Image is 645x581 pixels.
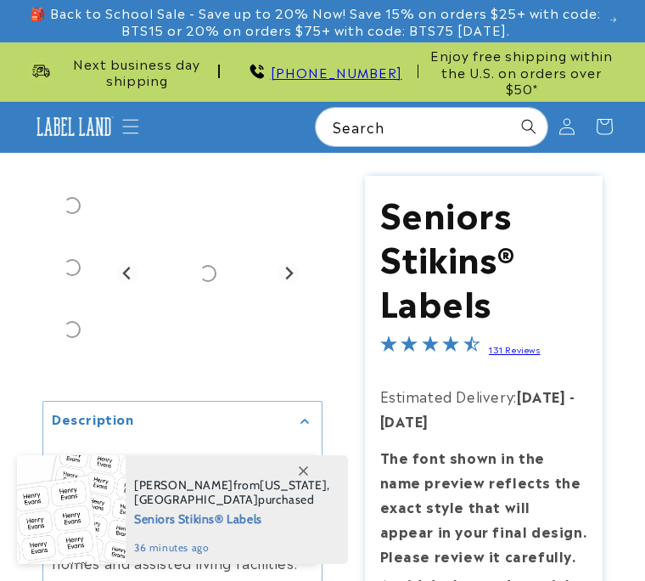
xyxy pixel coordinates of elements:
[25,107,122,146] a: Label Land
[27,4,603,37] span: 🎒 Back to School Sale - Save up to 20% Now! Save 15% on orders $25+ with code: BTS15 or 20% on or...
[380,384,588,433] p: Estimated Delivery:
[42,300,102,359] div: Go to slide 4
[517,386,566,406] strong: [DATE]
[510,108,547,145] button: Search
[134,540,330,556] span: 36 minutes ago
[52,453,313,575] p: These labels stick to the of clothing for an easy, convenient way to label. No ironing or sewing!...
[27,42,220,101] div: Announcement
[112,108,149,145] summary: Menu
[134,507,330,528] span: Seniors Stikins® Labels
[54,55,220,88] span: Next business day shipping
[425,47,618,97] span: Enjoy free shipping within the U.S. on orders over $50*
[278,262,300,285] button: Next slide
[134,492,258,507] span: [GEOGRAPHIC_DATA]
[380,447,587,565] strong: The font shown in the name preview reflects the exact style that will appear in your final design...
[42,176,102,235] div: Go to slide 2
[569,386,575,406] strong: -
[134,478,330,507] span: from , purchased
[134,477,233,493] span: [PERSON_NAME]
[380,190,588,323] h1: Seniors Stikins® Labels
[32,114,116,140] img: Label Land
[226,454,297,475] strong: care tags
[260,477,327,493] span: [US_STATE]
[425,42,618,101] div: Announcement
[271,62,402,82] a: [PHONE_NUMBER]
[116,262,139,285] button: Go to last slide
[42,238,102,297] div: Go to slide 3
[380,337,480,358] span: 4.3-star overall rating
[43,402,322,440] summary: Description
[52,410,134,427] h2: Description
[380,410,429,431] strong: [DATE]
[227,42,419,101] div: Announcement
[489,343,541,355] a: 131 Reviews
